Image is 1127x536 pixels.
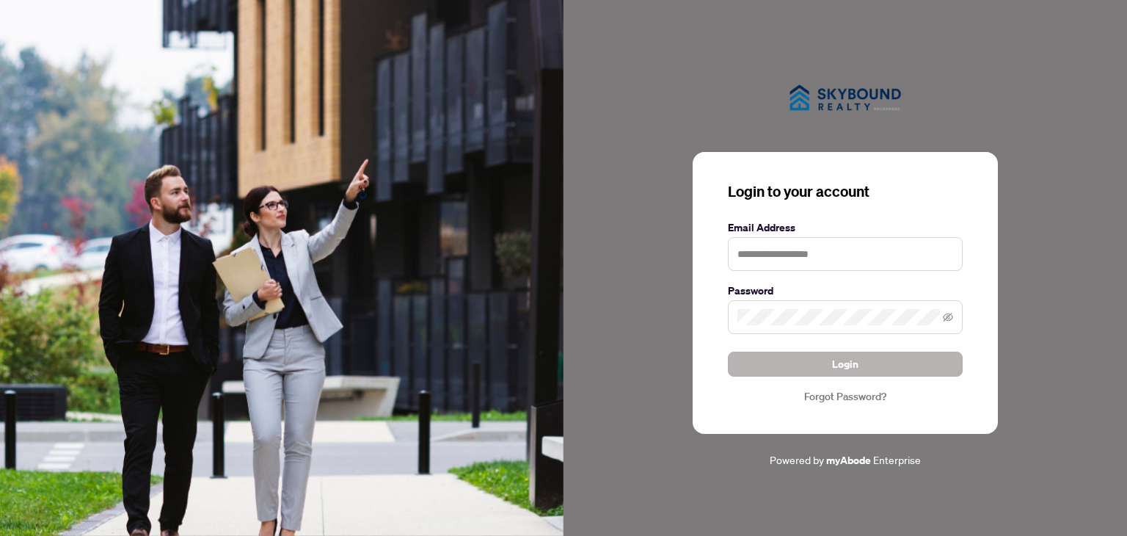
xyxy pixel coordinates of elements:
[728,283,963,299] label: Password
[728,220,963,236] label: Email Address
[826,452,871,468] a: myAbode
[728,181,963,202] h3: Login to your account
[772,68,919,128] img: ma-logo
[832,352,858,376] span: Login
[873,453,921,466] span: Enterprise
[943,312,953,322] span: eye-invisible
[728,352,963,377] button: Login
[770,453,824,466] span: Powered by
[728,388,963,405] a: Forgot Password?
